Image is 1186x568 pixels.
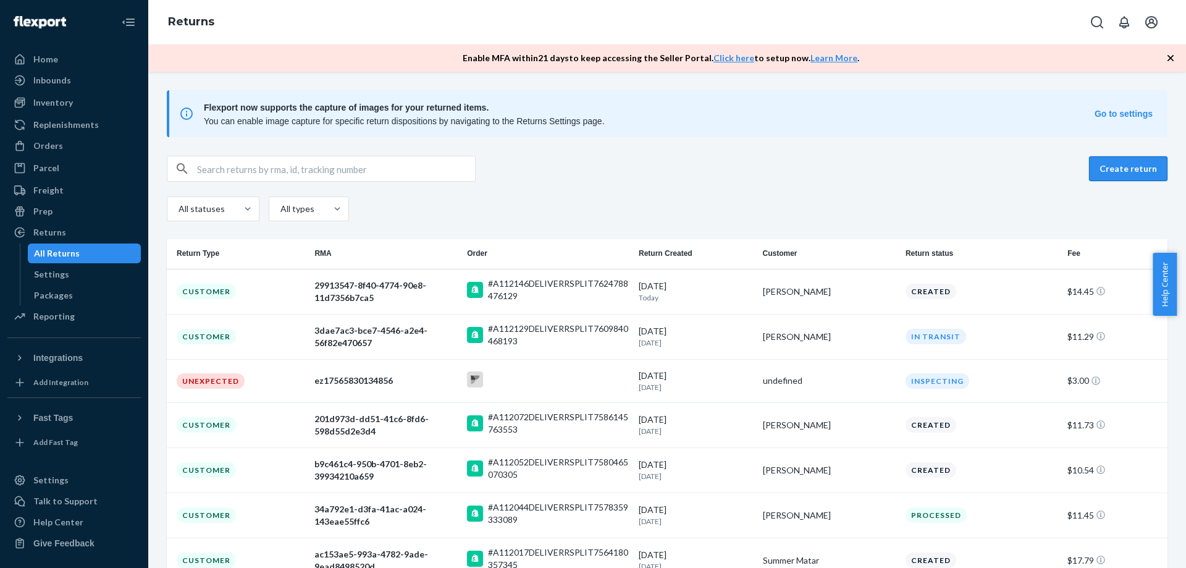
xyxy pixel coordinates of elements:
[1139,10,1164,35] button: Open account menu
[763,419,896,431] div: [PERSON_NAME]
[7,348,141,368] button: Integrations
[639,382,753,392] p: [DATE]
[1062,402,1167,447] td: $11.73
[488,501,629,526] div: #A112044DELIVERRSPLIT7578359333089
[7,49,141,69] a: Home
[33,537,95,549] div: Give Feedback
[639,516,753,527] p: [DATE]
[7,408,141,428] button: Fast Tags
[763,554,896,567] div: Summer Matar
[7,470,141,490] a: Settings
[177,373,245,389] div: Unexpected
[634,239,758,269] th: Return Created
[34,247,80,260] div: All Returns
[7,201,141,221] a: Prep
[7,223,141,242] a: Returns
[177,507,236,523] div: Customer
[34,268,69,281] div: Settings
[33,184,64,197] div: Freight
[197,156,475,181] input: Search returns by rma, id, tracking number
[314,279,457,304] div: 29913547-8f40-4774-90e8-11d7356b7ca5
[763,286,896,298] div: [PERSON_NAME]
[763,375,896,387] div: undefined
[33,140,63,152] div: Orders
[7,491,141,511] a: Talk to Support
[7,158,141,178] a: Parcel
[1062,314,1167,359] td: $11.29
[488,278,629,302] div: #A112146DELIVERRSPLIT7624788476129
[33,74,71,87] div: Inbounds
[33,352,83,364] div: Integrations
[28,265,141,284] a: Settings
[7,115,141,135] a: Replenishments
[33,377,88,388] div: Add Integration
[309,239,462,269] th: RMA
[639,504,753,527] div: [DATE]
[204,116,605,126] span: You can enable image capture for specific return dispositions by navigating to the Returns Settin...
[28,286,141,305] a: Packages
[906,284,956,299] div: Created
[906,417,956,433] div: Created
[1112,10,1137,35] button: Open notifications
[179,203,223,215] div: All statuses
[488,456,629,481] div: #A112052DELIVERRSPLIT7580465070305
[33,310,75,323] div: Reporting
[7,70,141,90] a: Inbounds
[33,516,83,528] div: Help Center
[28,244,141,263] a: All Returns
[639,471,753,481] p: [DATE]
[7,433,141,452] a: Add Fast Tag
[34,289,73,302] div: Packages
[314,458,457,483] div: b9c461c4-950b-4701-8eb2-39934210a659
[7,373,141,392] a: Add Integration
[906,373,969,389] div: Inspecting
[1095,108,1153,120] button: Go to settings
[177,329,236,344] div: Customer
[1062,269,1167,314] td: $14.45
[14,16,66,28] img: Flexport logo
[168,15,214,28] a: Returns
[33,205,53,218] div: Prep
[906,329,966,344] div: In Transit
[158,4,224,40] ol: breadcrumbs
[906,553,956,568] div: Created
[1089,156,1167,181] button: Create return
[1062,359,1167,402] td: $3.00
[204,100,1095,115] span: Flexport now supports the capture of images for your returned items.
[314,375,457,387] div: ez17565830134856
[314,503,457,528] div: 34a792e1-d3fa-41ac-a024-143eae55ffc6
[7,136,141,156] a: Orders
[7,307,141,326] a: Reporting
[177,284,236,299] div: Customer
[314,413,457,438] div: 201d973d-dd51-41c6-8fd6-598d55d2e3d4
[177,417,236,433] div: Customer
[462,239,634,269] th: Order
[33,412,73,424] div: Fast Tags
[763,509,896,522] div: [PERSON_NAME]
[280,203,313,215] div: All types
[33,226,66,239] div: Returns
[1085,10,1109,35] button: Open Search Box
[7,93,141,112] a: Inventory
[639,337,753,348] p: [DATE]
[488,411,629,436] div: #A112072DELIVERRSPLIT7586145763553
[639,370,753,392] div: [DATE]
[639,426,753,436] p: [DATE]
[167,239,309,269] th: Return Type
[1153,253,1177,316] button: Help Center
[639,413,753,436] div: [DATE]
[7,533,141,553] button: Give Feedback
[758,239,901,269] th: Customer
[639,325,753,348] div: [DATE]
[488,323,629,347] div: #A112129DELIVERRSPLIT7609840468193
[713,53,754,63] a: Click here
[177,462,236,478] div: Customer
[33,53,58,66] div: Home
[33,119,99,131] div: Replenishments
[906,462,956,478] div: Created
[463,52,859,64] p: Enable MFA within 21 days to keep accessing the Seller Portal. to setup now. .
[33,162,59,174] div: Parcel
[33,96,73,109] div: Inventory
[763,331,896,343] div: [PERSON_NAME]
